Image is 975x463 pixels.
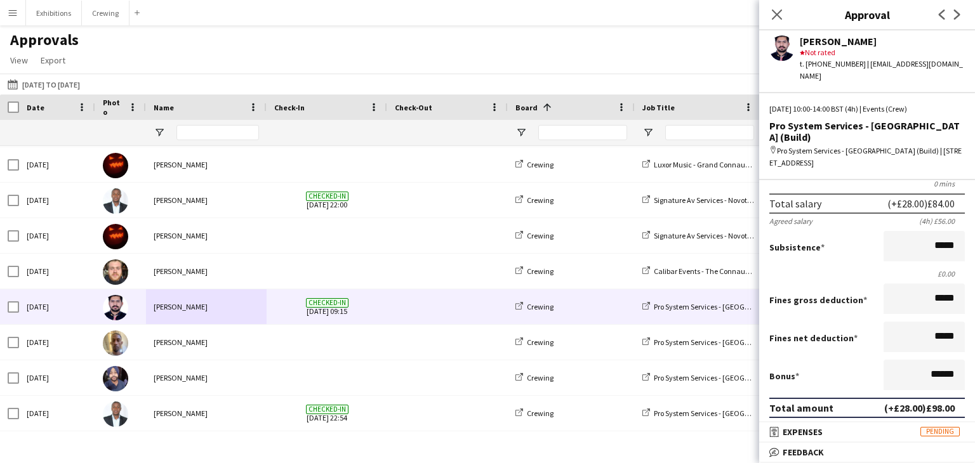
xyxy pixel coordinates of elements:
span: Crewing [527,266,554,276]
span: Calibar Events - The Connaught Rooms (Build) [654,266,802,276]
mat-expansion-panel-header: ExpensesPending [759,422,975,441]
div: [DATE] [19,396,95,431]
img: Vikram Vikram [103,295,128,320]
img: Shane Atkinson [103,224,128,249]
span: Crewing [527,337,554,347]
button: Crewing [82,1,129,25]
div: [DATE] 10:00-14:00 BST (4h) | Events (Crew) [769,103,965,115]
div: [PERSON_NAME] [146,289,267,324]
a: Crewing [515,337,554,347]
span: Photo [103,98,123,117]
div: (+£28.00) £84.00 [887,197,955,210]
button: [DATE] to [DATE] [5,77,83,92]
div: 0 mins [769,179,965,188]
span: [DATE] 22:54 [274,396,380,431]
label: Bonus [769,370,799,382]
a: Crewing [515,302,554,311]
span: Pro System Services - [GEOGRAPHIC_DATA] (Build) [654,302,816,311]
span: Job Title [642,103,675,112]
button: Exhibitions [26,1,82,25]
label: Fines net deduction [769,332,858,344]
span: View [10,55,28,66]
button: Open Filter Menu [642,127,654,138]
a: Crewing [515,195,554,205]
span: Pending [920,427,960,436]
span: Checked-in [306,192,348,201]
span: Checked-in [306,298,348,308]
img: Shane Atkinson [103,153,128,178]
div: [DATE] [19,183,95,218]
div: Pro System Services - [GEOGRAPHIC_DATA] (Build) | [STREET_ADDRESS] [769,145,965,168]
a: Signature Av Services - Novotel (Derig) [642,231,776,240]
div: Not rated [800,47,965,58]
a: Pro System Services - [GEOGRAPHIC_DATA] (Derig) [642,373,816,382]
div: [DATE] [19,147,95,182]
a: Crewing [515,160,554,169]
span: Name [154,103,174,112]
div: [DATE] [19,325,95,360]
a: Crewing [515,231,554,240]
a: Calibar Events - The Connaught Rooms (Build) [642,266,802,276]
div: t. [PHONE_NUMBER] | [EMAIL_ADDRESS][DOMAIN_NAME] [800,58,965,81]
a: Pro System Services - [GEOGRAPHIC_DATA] (Derig) [642,408,816,418]
span: Date [27,103,44,112]
span: Crewing [527,408,554,418]
div: [PERSON_NAME] [800,36,965,47]
button: Open Filter Menu [154,127,165,138]
div: [PERSON_NAME] [146,218,267,253]
div: [DATE] [19,289,95,324]
span: Crewing [527,373,554,382]
img: Kristian Gabriel-welch [103,330,128,356]
div: [PERSON_NAME] [146,183,267,218]
div: [DATE] [19,360,95,395]
span: Export [41,55,65,66]
div: (+£28.00) £98.00 [884,401,955,414]
div: [PERSON_NAME] [146,147,267,182]
label: Fines gross deduction [769,294,867,306]
img: Dean Cox [103,259,128,285]
a: Pro System Services - [GEOGRAPHIC_DATA] (Build) [642,337,816,347]
a: Export [36,52,70,68]
label: Subsistence [769,242,825,253]
div: [DATE] [19,218,95,253]
input: Name Filter Input [176,125,259,140]
div: (4h) £56.00 [919,216,965,226]
div: [DATE] [19,254,95,289]
a: Signature Av Services - Novotel (Derig) [642,195,776,205]
span: Feedback [783,447,824,458]
span: Pro System Services - [GEOGRAPHIC_DATA] (Build) [654,337,816,347]
div: Total salary [769,197,821,210]
button: Open Filter Menu [515,127,527,138]
a: Pro System Services - [GEOGRAPHIC_DATA] (Build) [642,302,816,311]
div: Total amount [769,401,833,414]
a: Crewing [515,408,554,418]
img: isaiah opayemi [103,188,128,214]
span: Checked-in [306,405,348,414]
a: View [5,52,33,68]
input: Board Filter Input [538,125,627,140]
div: Agreed salary [769,216,812,226]
span: Crewing [527,195,554,205]
span: [DATE] 09:15 [274,289,380,324]
span: Signature Av Services - Novotel (Derig) [654,195,776,205]
span: Signature Av Services - Novotel (Derig) [654,231,776,240]
span: Pro System Services - [GEOGRAPHIC_DATA] (Derig) [654,373,816,382]
img: isaiah opayemi [103,401,128,427]
mat-expansion-panel-header: Feedback [759,443,975,462]
span: Pro System Services - [GEOGRAPHIC_DATA] (Derig) [654,408,816,418]
div: [PERSON_NAME] [146,396,267,431]
span: Crewing [527,231,554,240]
img: Rajender Singh [103,366,128,391]
span: Crewing [527,160,554,169]
a: Luxor Music - Grand Connaught Rooms (Build) [642,160,802,169]
h3: Approval [759,6,975,23]
span: Crewing [527,302,554,311]
div: [PERSON_NAME] [146,325,267,360]
div: [PERSON_NAME] [146,360,267,395]
span: Check-Out [395,103,432,112]
div: [PERSON_NAME] [146,254,267,289]
div: £0.00 [769,269,965,278]
span: [DATE] 22:00 [274,183,380,218]
span: Board [515,103,538,112]
input: Job Title Filter Input [665,125,754,140]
